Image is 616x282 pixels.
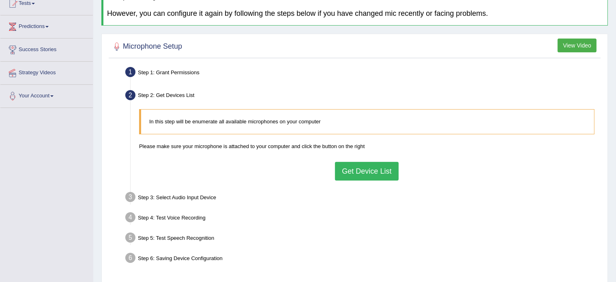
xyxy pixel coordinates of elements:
[111,41,182,53] h2: Microphone Setup
[122,210,604,228] div: Step 4: Test Voice Recording
[122,250,604,268] div: Step 6: Saving Device Configuration
[558,39,597,52] button: View Video
[139,109,595,134] blockquote: In this step will be enumerate all available microphones on your computer
[107,10,604,18] h4: However, you can configure it again by following the steps below if you have changed mic recently...
[0,15,93,36] a: Predictions
[0,62,93,82] a: Strategy Videos
[122,88,604,105] div: Step 2: Get Devices List
[0,85,93,105] a: Your Account
[122,230,604,248] div: Step 5: Test Speech Recognition
[139,142,595,150] p: Please make sure your microphone is attached to your computer and click the button on the right
[0,39,93,59] a: Success Stories
[122,189,604,207] div: Step 3: Select Audio Input Device
[122,65,604,82] div: Step 1: Grant Permissions
[335,162,398,181] button: Get Device List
